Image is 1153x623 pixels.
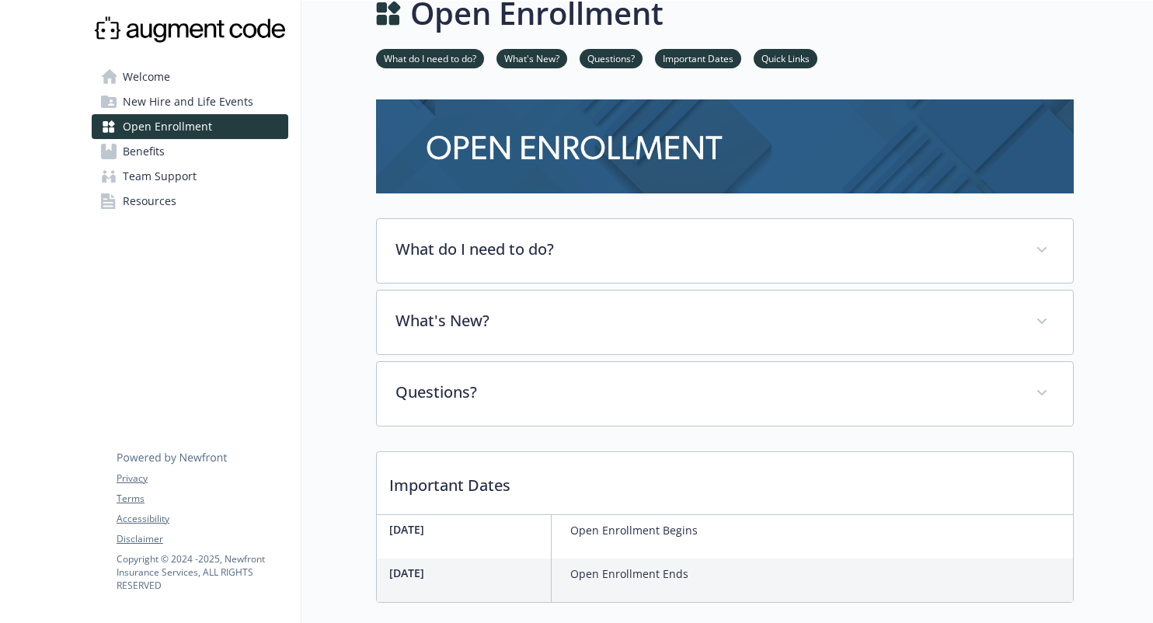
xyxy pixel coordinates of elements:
a: Welcome [92,64,288,89]
div: What's New? [377,291,1073,354]
p: Questions? [395,381,1017,404]
span: Open Enrollment [123,114,212,139]
span: Benefits [123,139,165,164]
a: Quick Links [754,50,817,65]
a: Questions? [580,50,643,65]
img: open enrollment page banner [376,99,1074,193]
a: New Hire and Life Events [92,89,288,114]
p: What's New? [395,309,1017,332]
a: Open Enrollment [92,114,288,139]
span: Resources [123,189,176,214]
p: Open Enrollment Ends [570,565,688,583]
a: Privacy [117,472,287,486]
a: Important Dates [655,50,741,65]
a: Disclaimer [117,532,287,546]
a: Team Support [92,164,288,189]
p: What do I need to do? [395,238,1017,261]
p: Open Enrollment Begins [570,521,698,540]
a: Benefits [92,139,288,164]
a: What do I need to do? [376,50,484,65]
a: Resources [92,189,288,214]
a: Accessibility [117,512,287,526]
p: [DATE] [389,565,545,581]
div: What do I need to do? [377,219,1073,283]
p: Important Dates [377,452,1073,510]
span: New Hire and Life Events [123,89,253,114]
a: What's New? [496,50,567,65]
span: Welcome [123,64,170,89]
a: Terms [117,492,287,506]
p: [DATE] [389,521,545,538]
p: Copyright © 2024 - 2025 , Newfront Insurance Services, ALL RIGHTS RESERVED [117,552,287,592]
span: Team Support [123,164,197,189]
div: Questions? [377,362,1073,426]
